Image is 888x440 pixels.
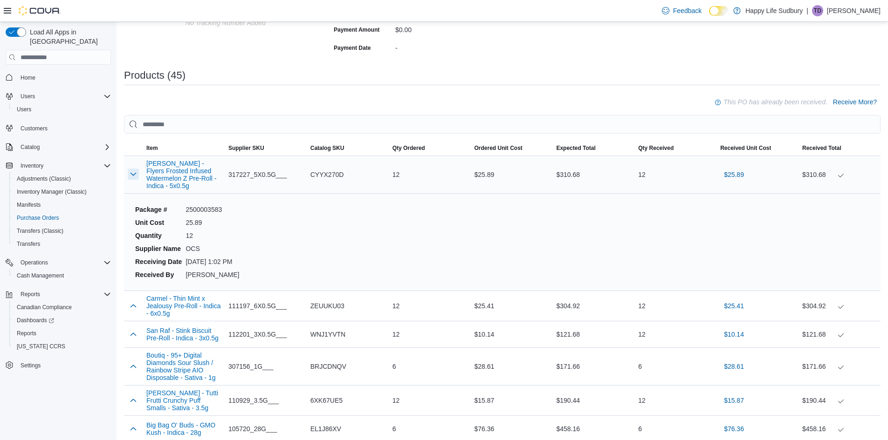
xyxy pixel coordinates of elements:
[13,104,35,115] a: Users
[17,160,111,171] span: Inventory
[389,297,471,315] div: 12
[21,143,40,151] span: Catalog
[17,72,39,83] a: Home
[21,125,48,132] span: Customers
[146,352,221,381] button: Boutiq - 95+ Digital Diamonds Sour Slush / Rainbow Stripe AIO Disposable - Sativa - 1g
[552,325,634,344] div: $121.68
[17,214,59,222] span: Purchase Orders
[13,341,111,352] span: Washington CCRS
[9,327,115,340] button: Reports
[552,165,634,184] div: $310.68
[17,201,41,209] span: Manifests
[806,5,808,16] p: |
[724,301,744,311] span: $25.41
[471,297,553,315] div: $25.41
[186,231,239,240] dd: 12
[724,362,744,371] span: $28.61
[634,420,716,438] div: 6
[802,300,877,311] div: $304.92
[2,122,115,135] button: Customers
[186,205,239,214] dd: 2500003583
[307,141,389,156] button: Catalog SKU
[310,300,344,311] span: ZEUUKU03
[13,212,111,223] span: Purchase Orders
[720,144,771,152] span: Received Unit Cost
[17,188,87,196] span: Inventory Manager (Classic)
[13,186,90,197] a: Inventory Manager (Classic)
[13,225,67,237] a: Transfers (Classic)
[2,70,115,84] button: Home
[17,272,64,279] span: Cash Management
[9,269,115,282] button: Cash Management
[146,160,221,190] button: [PERSON_NAME] - Flyers Frosted Infused Watermelon Z Pre-Roll - Indica - 5x0.5g
[552,391,634,410] div: $190.44
[9,103,115,116] button: Users
[471,325,553,344] div: $10.14
[17,91,111,102] span: Users
[13,328,111,339] span: Reports
[17,257,52,268] button: Operations
[13,199,111,210] span: Manifests
[827,5,881,16] p: [PERSON_NAME]
[13,238,111,250] span: Transfers
[310,144,344,152] span: Catalog SKU
[634,141,716,156] button: Qty Received
[146,327,221,342] button: San Raf - Stink Biscuit Pre-Roll - Indica - 3x0.5g
[13,199,44,210] a: Manifests
[135,257,182,266] dt: Receiving Date
[392,144,425,152] span: Qty Ordered
[310,329,345,340] span: WNJ1YVTN
[471,141,553,156] button: Ordered Unit Cost
[17,142,111,153] span: Catalog
[228,423,277,434] span: 105720_28G___
[720,391,748,410] button: $15.87
[186,257,239,266] dd: [DATE] 1:02 PM
[21,291,40,298] span: Reports
[552,141,634,156] button: Expected Total
[638,144,674,152] span: Qty Received
[471,165,553,184] div: $25.89
[634,391,716,410] div: 12
[799,141,881,156] button: Received Total
[673,6,702,15] span: Feedback
[552,357,634,376] div: $171.66
[9,314,115,327] a: Dashboards
[2,159,115,172] button: Inventory
[17,289,44,300] button: Reports
[723,96,827,108] p: This PO has already been received.
[720,420,748,438] button: $76.36
[186,244,239,253] dd: OCS
[228,144,264,152] span: Supplier SKU
[13,104,111,115] span: Users
[135,231,182,240] dt: Quantity
[17,142,43,153] button: Catalog
[634,297,716,315] div: 12
[471,420,553,438] div: $76.36
[228,169,287,180] span: 317227_5X0.5G___
[146,295,221,317] button: Carmel - Thin Mint x Jealousy Pre-Roll - Indica - 6x0.5g
[552,297,634,315] div: $304.92
[812,5,823,16] div: Trevor Drouin
[13,341,69,352] a: [US_STATE] CCRS
[724,424,744,433] span: $76.36
[745,5,803,16] p: Happy Life Sudbury
[17,122,111,134] span: Customers
[228,300,287,311] span: 111197_6X0.5G___
[17,360,44,371] a: Settings
[13,315,111,326] span: Dashboards
[17,257,111,268] span: Operations
[720,297,748,315] button: $25.41
[13,315,58,326] a: Dashboards
[13,302,76,313] a: Canadian Compliance
[802,423,877,434] div: $458.16
[124,70,186,81] h3: Products (45)
[720,357,748,376] button: $28.61
[9,172,115,185] button: Adjustments (Classic)
[13,270,68,281] a: Cash Management
[13,173,75,184] a: Adjustments (Classic)
[2,359,115,372] button: Settings
[17,359,111,371] span: Settings
[9,340,115,353] button: [US_STATE] CCRS
[471,357,553,376] div: $28.61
